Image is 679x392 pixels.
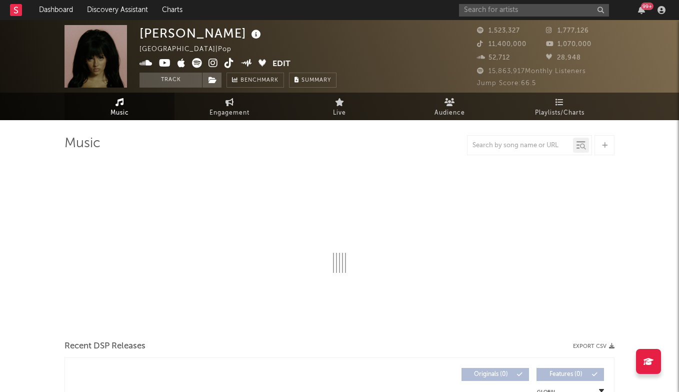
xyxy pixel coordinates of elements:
[174,93,284,120] a: Engagement
[546,28,589,34] span: 1,777,126
[477,55,510,61] span: 52,712
[536,368,604,381] button: Features(0)
[638,6,645,14] button: 99+
[64,93,174,120] a: Music
[284,93,394,120] a: Live
[467,142,573,150] input: Search by song name or URL
[139,73,202,88] button: Track
[301,78,331,83] span: Summary
[477,68,586,75] span: 15,863,917 Monthly Listeners
[64,340,145,352] span: Recent DSP Releases
[226,73,284,88] a: Benchmark
[139,25,263,42] div: [PERSON_NAME]
[468,371,514,377] span: Originals ( 0 )
[110,107,129,119] span: Music
[573,343,614,349] button: Export CSV
[535,107,584,119] span: Playlists/Charts
[333,107,346,119] span: Live
[459,4,609,17] input: Search for artists
[434,107,465,119] span: Audience
[139,44,243,56] div: [GEOGRAPHIC_DATA] | Pop
[504,93,614,120] a: Playlists/Charts
[394,93,504,120] a: Audience
[641,3,653,10] div: 99 +
[289,73,336,88] button: Summary
[477,80,536,87] span: Jump Score: 66.5
[477,41,526,48] span: 11,400,000
[546,55,581,61] span: 28,948
[546,41,591,48] span: 1,070,000
[461,368,529,381] button: Originals(0)
[272,58,290,71] button: Edit
[209,107,249,119] span: Engagement
[477,28,520,34] span: 1,523,327
[543,371,589,377] span: Features ( 0 )
[240,75,278,87] span: Benchmark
